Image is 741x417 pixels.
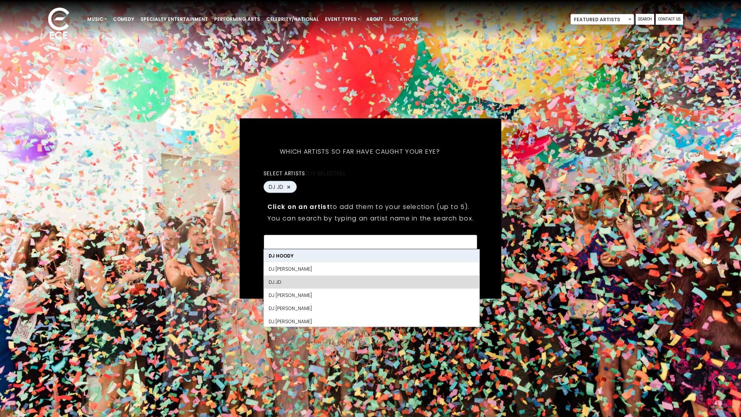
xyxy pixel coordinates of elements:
textarea: Search [269,240,472,247]
a: Search [636,14,654,25]
a: Performing Arts [211,13,263,26]
button: Remove DJ JD [286,183,292,190]
a: Contact Us [656,14,683,25]
p: to add them to your selection (up to 5). [267,202,474,212]
a: Locations [386,13,421,26]
a: Event Types [322,13,363,26]
img: ece_new_logo_whitev2-1.png [39,5,78,43]
li: DJ [PERSON_NAME] [264,263,479,276]
a: Celebrity/National [263,13,322,26]
li: DJ [PERSON_NAME] [264,302,479,315]
span: (1/5 selected) [305,170,345,176]
li: DJ Hoody [264,249,479,263]
a: Specialty Entertainment [137,13,211,26]
h5: Which artists so far have caught your eye? [264,138,457,166]
span: Featured Artists [571,14,634,25]
li: DJ JD [264,276,479,289]
li: DJ [PERSON_NAME] [264,315,479,328]
li: DJ [PERSON_NAME] [264,289,479,302]
a: About [363,13,386,26]
label: Select artists [264,170,345,177]
a: Music [84,13,110,26]
p: You can search by typing an artist name in the search box. [267,214,474,223]
a: Comedy [110,13,137,26]
span: DJ JD [269,183,283,191]
strong: Click on an artist [267,202,330,211]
